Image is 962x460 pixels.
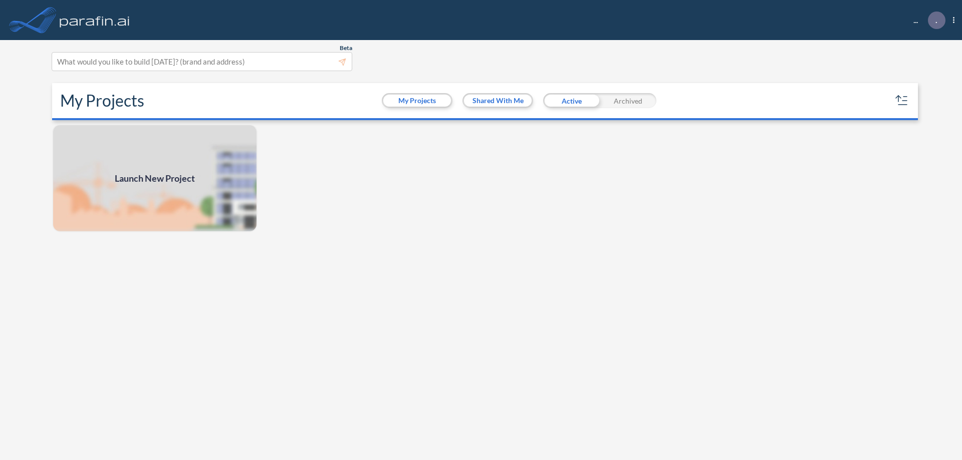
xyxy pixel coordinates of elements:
[52,124,258,232] img: add
[340,44,352,52] span: Beta
[600,93,656,108] div: Archived
[464,95,532,107] button: Shared With Me
[58,10,132,30] img: logo
[894,93,910,109] button: sort
[115,172,195,185] span: Launch New Project
[935,16,937,25] p: .
[383,95,451,107] button: My Projects
[543,93,600,108] div: Active
[898,12,954,29] div: ...
[60,91,144,110] h2: My Projects
[52,124,258,232] a: Launch New Project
